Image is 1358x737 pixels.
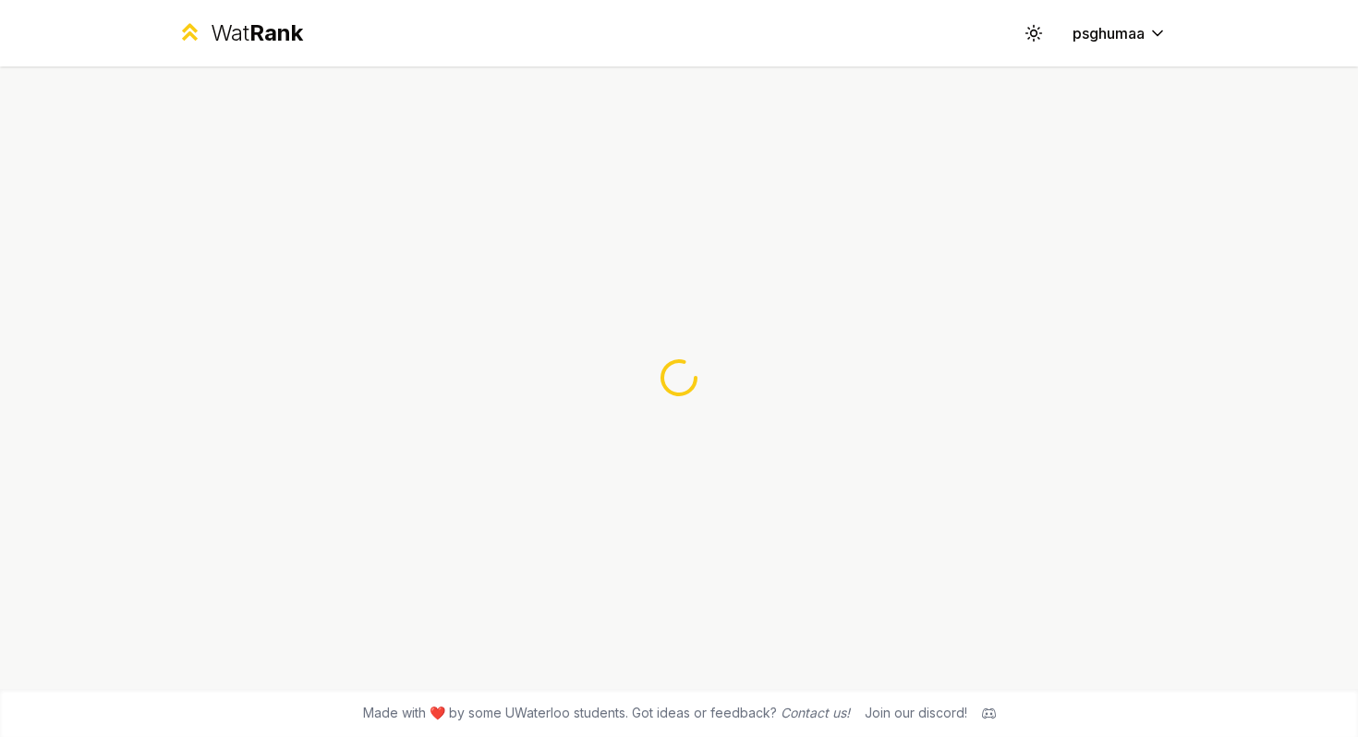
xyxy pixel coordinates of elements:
button: psghumaa [1058,17,1182,50]
span: Rank [249,19,303,46]
a: WatRank [176,18,303,48]
a: Contact us! [781,705,850,720]
div: Join our discord! [865,704,967,722]
span: psghumaa [1073,22,1145,44]
div: Wat [211,18,303,48]
span: Made with ❤️ by some UWaterloo students. Got ideas or feedback? [363,704,850,722]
